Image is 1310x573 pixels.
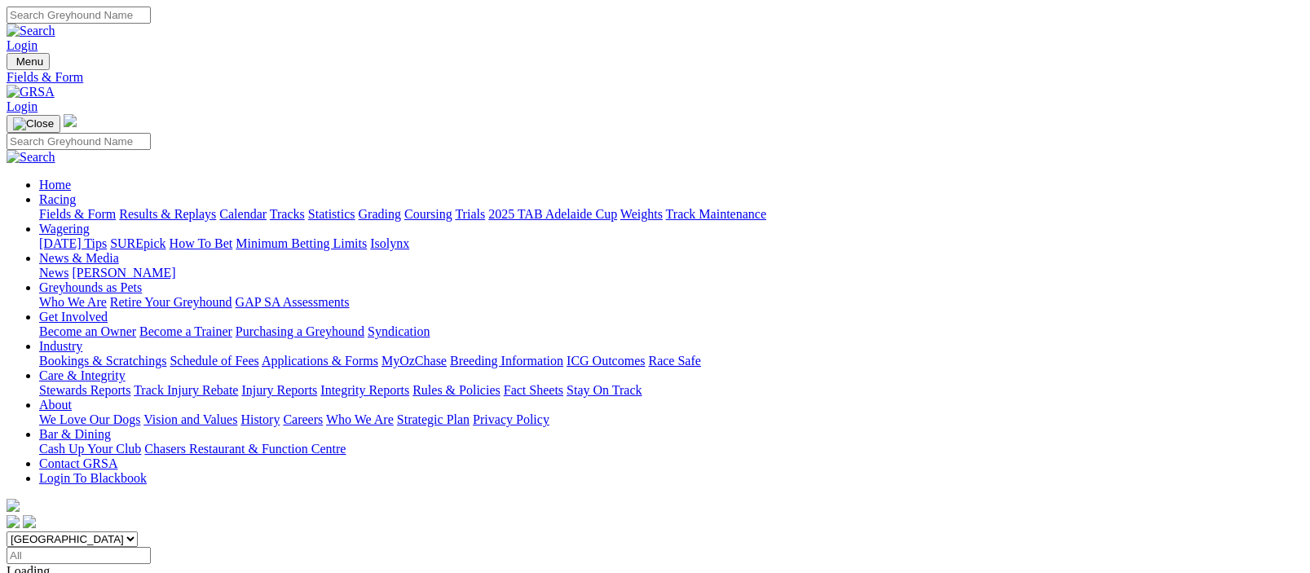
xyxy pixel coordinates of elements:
[382,354,447,368] a: MyOzChase
[39,412,1303,427] div: About
[39,398,72,412] a: About
[143,412,237,426] a: Vision and Values
[39,222,90,236] a: Wagering
[39,383,1303,398] div: Care & Integrity
[567,354,645,368] a: ICG Outcomes
[110,236,165,250] a: SUREpick
[241,383,317,397] a: Injury Reports
[7,547,151,564] input: Select date
[7,115,60,133] button: Toggle navigation
[13,117,54,130] img: Close
[262,354,378,368] a: Applications & Forms
[39,192,76,206] a: Racing
[326,412,394,426] a: Who We Are
[39,236,1303,251] div: Wagering
[666,207,766,221] a: Track Maintenance
[412,383,501,397] a: Rules & Policies
[39,324,136,338] a: Become an Owner
[39,207,116,221] a: Fields & Form
[23,515,36,528] img: twitter.svg
[39,280,142,294] a: Greyhounds as Pets
[7,99,37,113] a: Login
[236,236,367,250] a: Minimum Betting Limits
[39,368,126,382] a: Care & Integrity
[283,412,323,426] a: Careers
[16,55,43,68] span: Menu
[473,412,549,426] a: Privacy Policy
[39,354,166,368] a: Bookings & Scratchings
[39,295,107,309] a: Who We Are
[39,427,111,441] a: Bar & Dining
[39,354,1303,368] div: Industry
[368,324,430,338] a: Syndication
[7,515,20,528] img: facebook.svg
[39,442,1303,456] div: Bar & Dining
[110,295,232,309] a: Retire Your Greyhound
[72,266,175,280] a: [PERSON_NAME]
[219,207,267,221] a: Calendar
[648,354,700,368] a: Race Safe
[144,442,346,456] a: Chasers Restaurant & Function Centre
[134,383,238,397] a: Track Injury Rebate
[39,324,1303,339] div: Get Involved
[39,236,107,250] a: [DATE] Tips
[450,354,563,368] a: Breeding Information
[404,207,452,221] a: Coursing
[7,38,37,52] a: Login
[455,207,485,221] a: Trials
[39,178,71,192] a: Home
[620,207,663,221] a: Weights
[270,207,305,221] a: Tracks
[39,207,1303,222] div: Racing
[7,24,55,38] img: Search
[7,133,151,150] input: Search
[236,295,350,309] a: GAP SA Assessments
[504,383,563,397] a: Fact Sheets
[39,266,1303,280] div: News & Media
[397,412,470,426] a: Strategic Plan
[64,114,77,127] img: logo-grsa-white.png
[39,266,68,280] a: News
[39,456,117,470] a: Contact GRSA
[7,53,50,70] button: Toggle navigation
[236,324,364,338] a: Purchasing a Greyhound
[139,324,232,338] a: Become a Trainer
[7,70,1303,85] a: Fields & Form
[370,236,409,250] a: Isolynx
[7,150,55,165] img: Search
[39,295,1303,310] div: Greyhounds as Pets
[39,383,130,397] a: Stewards Reports
[240,412,280,426] a: History
[39,412,140,426] a: We Love Our Dogs
[320,383,409,397] a: Integrity Reports
[39,471,147,485] a: Login To Blackbook
[7,7,151,24] input: Search
[39,339,82,353] a: Industry
[39,310,108,324] a: Get Involved
[359,207,401,221] a: Grading
[7,85,55,99] img: GRSA
[170,354,258,368] a: Schedule of Fees
[39,442,141,456] a: Cash Up Your Club
[488,207,617,221] a: 2025 TAB Adelaide Cup
[39,251,119,265] a: News & Media
[7,499,20,512] img: logo-grsa-white.png
[308,207,355,221] a: Statistics
[567,383,642,397] a: Stay On Track
[170,236,233,250] a: How To Bet
[119,207,216,221] a: Results & Replays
